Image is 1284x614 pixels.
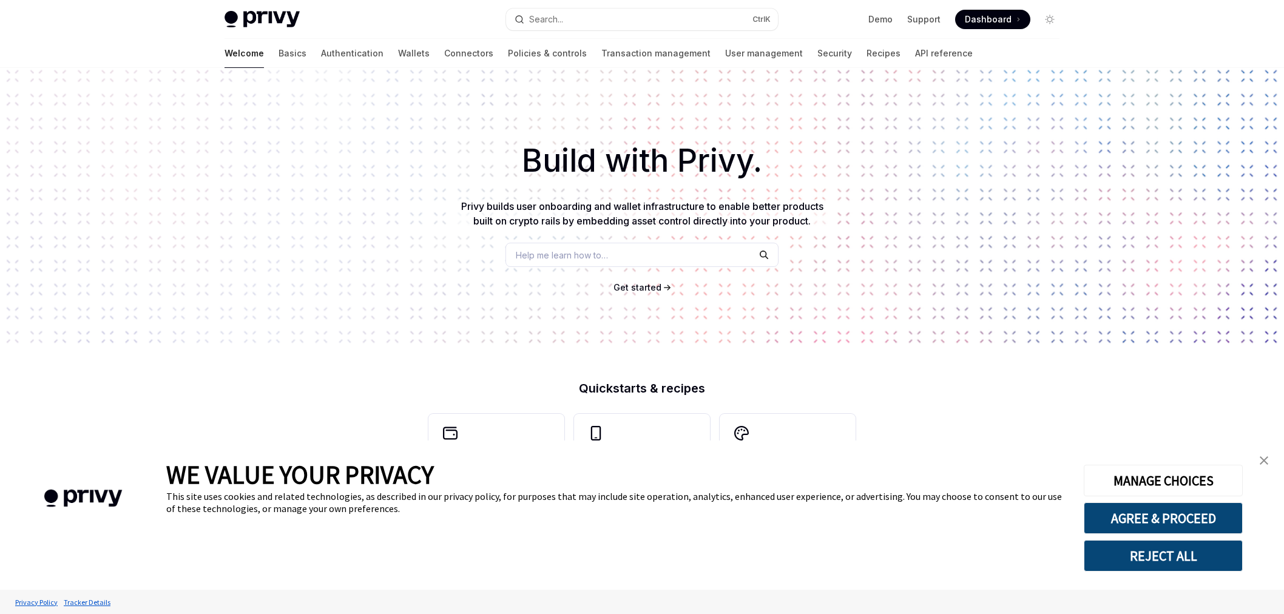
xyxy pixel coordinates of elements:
button: AGREE & PROCEED [1084,502,1243,534]
h2: Quickstarts & recipes [428,382,856,394]
a: Demo [868,13,893,25]
a: **** *****Whitelabel login, wallets, and user management with your own UI and branding. [720,414,856,538]
span: Privy builds user onboarding and wallet infrastructure to enable better products built on crypto ... [461,200,823,227]
span: Dashboard [965,13,1012,25]
h1: Build with Privy. [19,137,1265,184]
a: Support [907,13,941,25]
span: WE VALUE YOUR PRIVACY [166,459,434,490]
img: company logo [18,472,148,525]
a: Privacy Policy [12,592,61,613]
a: User management [725,39,803,68]
a: Tracker Details [61,592,113,613]
a: Basics [279,39,306,68]
a: Authentication [321,39,384,68]
div: Search... [529,12,563,27]
span: Get started [613,282,661,292]
a: Dashboard [955,10,1030,29]
a: Get started [613,282,661,294]
a: Welcome [225,39,264,68]
a: close banner [1252,448,1276,473]
span: Ctrl K [752,15,771,24]
a: API reference [915,39,973,68]
a: Policies & controls [508,39,587,68]
a: **** **** **** ***Use the React Native SDK to build a mobile app on Solana. [574,414,710,538]
button: Search...CtrlK [506,8,778,30]
button: Toggle dark mode [1040,10,1059,29]
button: MANAGE CHOICES [1084,465,1243,496]
button: REJECT ALL [1084,540,1243,572]
a: Recipes [867,39,900,68]
a: Connectors [444,39,493,68]
a: Security [817,39,852,68]
div: This site uses cookies and related technologies, as described in our privacy policy, for purposes... [166,490,1066,514]
span: Help me learn how to… [516,249,608,261]
a: Wallets [398,39,430,68]
img: light logo [225,11,300,28]
img: close banner [1260,456,1268,465]
a: Transaction management [601,39,711,68]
